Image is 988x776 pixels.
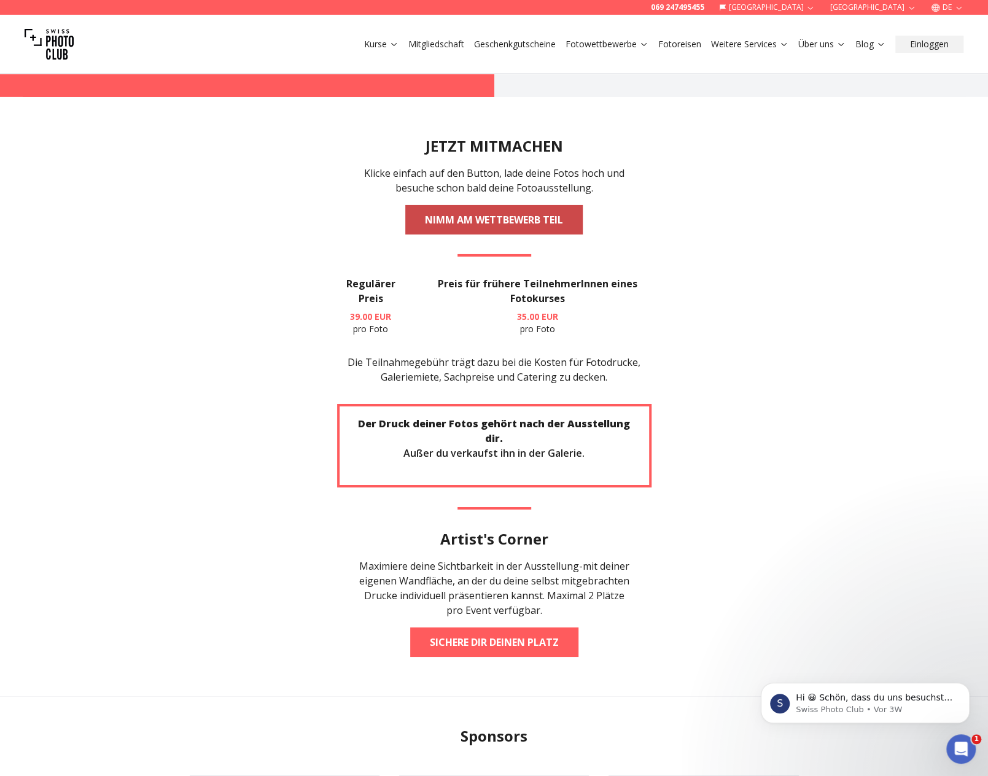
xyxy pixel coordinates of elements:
a: Über uns [798,38,846,50]
p: pro Foto [424,311,651,335]
a: NIMM AM WETTBEWERB TEIL [405,205,583,235]
button: Blog [850,36,890,53]
span: 39.00 [350,311,372,322]
h2: Artist's Corner [440,529,548,549]
strong: Der Druck deiner Fotos gehört nach der Ausstellung dir. [358,417,630,445]
h2: Sponsors [461,726,527,746]
h3: Preis für frühere TeilnehmerInnen eines Fotokurses [424,276,651,306]
a: Sichere dir deinen Platz [410,627,578,657]
a: Blog [855,38,885,50]
button: Weitere Services [706,36,793,53]
a: Weitere Services [711,38,788,50]
a: Geschenkgutscheine [474,38,556,50]
button: Über uns [793,36,850,53]
a: Fotowettbewerbe [566,38,648,50]
a: Mitgliedschaft [408,38,464,50]
img: Swiss photo club [25,20,74,69]
button: Geschenkgutscheine [469,36,561,53]
button: Fotoreisen [653,36,706,53]
button: Einloggen [895,36,963,53]
a: 069 247495455 [651,2,704,12]
button: Kurse [359,36,403,53]
p: Die Teilnahmegebühr trägt dazu bei die Kosten für Fotodrucke, Galeriemiete, Sachpreise und Cateri... [337,355,652,384]
h2: JETZT MITMACHEN [426,136,563,156]
a: Kurse [364,38,399,50]
span: 1 [971,734,981,744]
h3: Regulärer Preis [337,276,405,306]
p: Außer du verkaufst ihn in der Galerie. [349,446,639,460]
div: Maximiere deine Sichtbarkeit in der Ausstellung-mit deiner eigenen Wandfläche, an der du deine se... [357,559,632,618]
p: pro Foto [337,311,405,335]
b: 35.00 EUR [517,311,558,322]
iframe: Intercom notifications Nachricht [742,657,988,743]
iframe: Intercom live chat [946,734,976,764]
p: Klicke einfach auf den Button, lade deine Fotos hoch und besuche schon bald deine Fotoausstellung. [357,166,632,195]
span: EUR [375,311,391,322]
a: Fotoreisen [658,38,701,50]
button: Mitgliedschaft [403,36,469,53]
button: Fotowettbewerbe [561,36,653,53]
